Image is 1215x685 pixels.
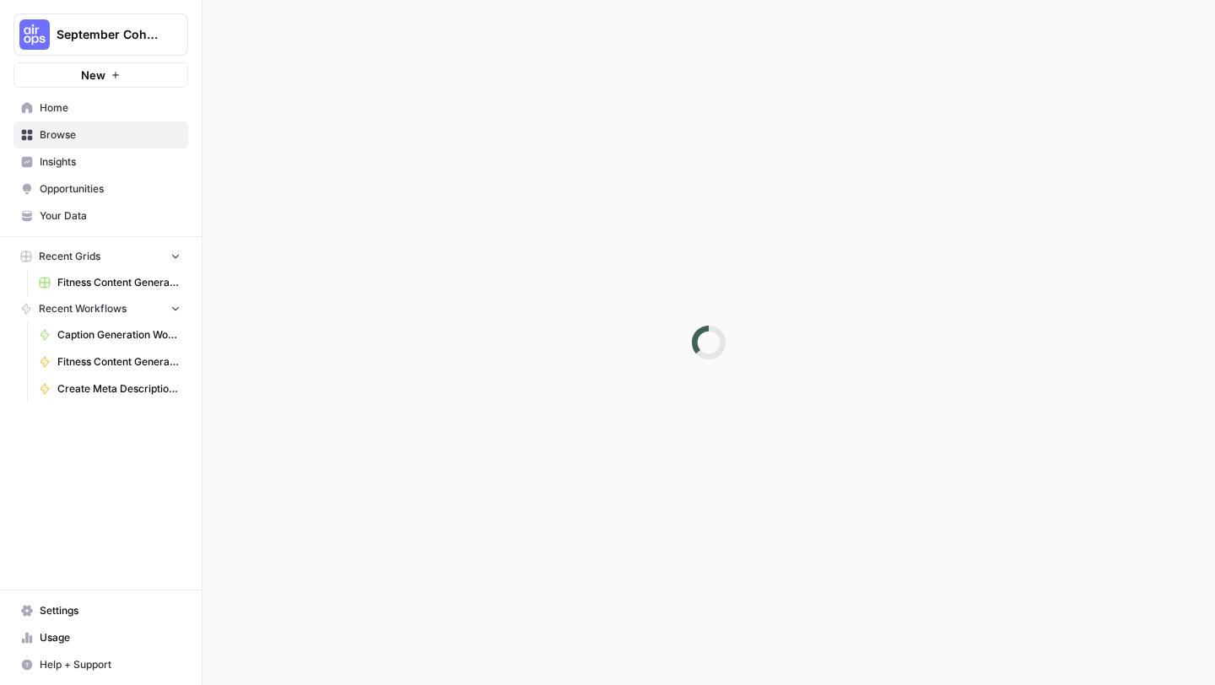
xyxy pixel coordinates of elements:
[40,657,181,672] span: Help + Support
[13,175,188,202] a: Opportunities
[57,354,181,369] span: Fitness Content Generator ([PERSON_NAME])
[31,348,188,375] a: Fitness Content Generator ([PERSON_NAME])
[40,208,181,224] span: Your Data
[57,381,181,396] span: Create Meta Description - [PERSON_NAME]
[13,62,188,88] button: New
[13,624,188,651] a: Usage
[57,275,181,290] span: Fitness Content Generator ([PERSON_NAME])
[40,181,181,197] span: Opportunities
[57,26,159,43] span: September Cohort
[40,127,181,143] span: Browse
[13,597,188,624] a: Settings
[13,244,188,269] button: Recent Grids
[40,100,181,116] span: Home
[31,269,188,296] a: Fitness Content Generator ([PERSON_NAME])
[13,94,188,121] a: Home
[40,154,181,170] span: Insights
[39,301,127,316] span: Recent Workflows
[57,327,181,342] span: Caption Generation Workflow Sample
[13,651,188,678] button: Help + Support
[81,67,105,84] span: New
[39,249,100,264] span: Recent Grids
[40,630,181,645] span: Usage
[13,296,188,321] button: Recent Workflows
[31,321,188,348] a: Caption Generation Workflow Sample
[31,375,188,402] a: Create Meta Description - [PERSON_NAME]
[13,13,188,56] button: Workspace: September Cohort
[40,603,181,618] span: Settings
[19,19,50,50] img: September Cohort Logo
[13,148,188,175] a: Insights
[13,121,188,148] a: Browse
[13,202,188,229] a: Your Data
